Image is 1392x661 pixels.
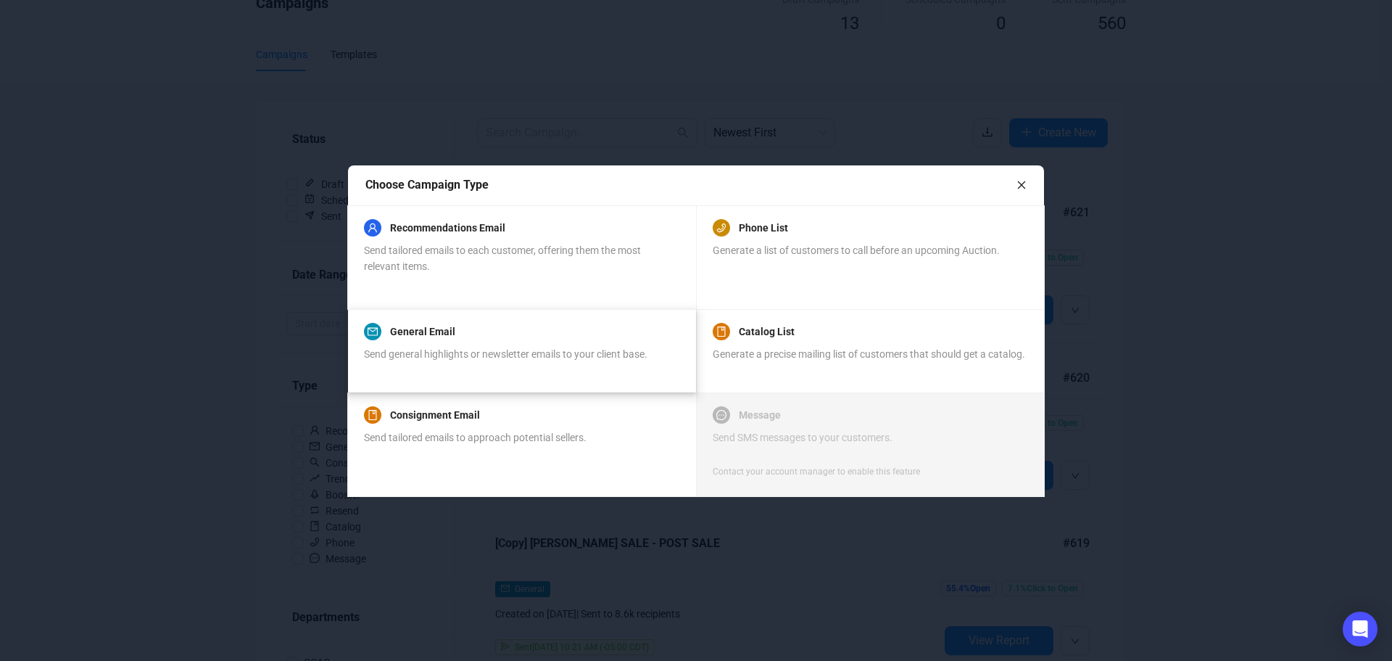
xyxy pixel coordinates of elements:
[364,348,647,360] span: Send general highlights or newsletter emails to your client base.
[364,432,587,443] span: Send tailored emails to approach potential sellers.
[716,410,726,420] span: message
[713,245,1000,256] span: Generate a list of customers to call before an upcoming Auction.
[368,223,378,233] span: user
[716,327,726,337] span: book
[716,223,726,233] span: phone
[390,219,505,237] a: Recommendations Email
[390,406,480,424] a: Consignment Email
[1343,612,1377,646] div: Open Intercom Messenger
[365,176,1016,194] div: Choose Campaign Type
[739,406,781,424] a: Message
[364,245,641,272] span: Send tailored emails to each customer, offering them the most relevant items.
[739,323,795,340] a: Catalog List
[1016,180,1027,190] span: close
[390,323,455,340] a: General Email
[713,432,892,443] span: Send SMS messages to your customers.
[713,348,1025,360] span: Generate a precise mailing list of customers that should get a catalog.
[713,464,920,479] div: Contact your account manager to enable this feature
[368,410,378,420] span: book
[368,327,378,337] span: mail
[739,219,788,237] a: Phone List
